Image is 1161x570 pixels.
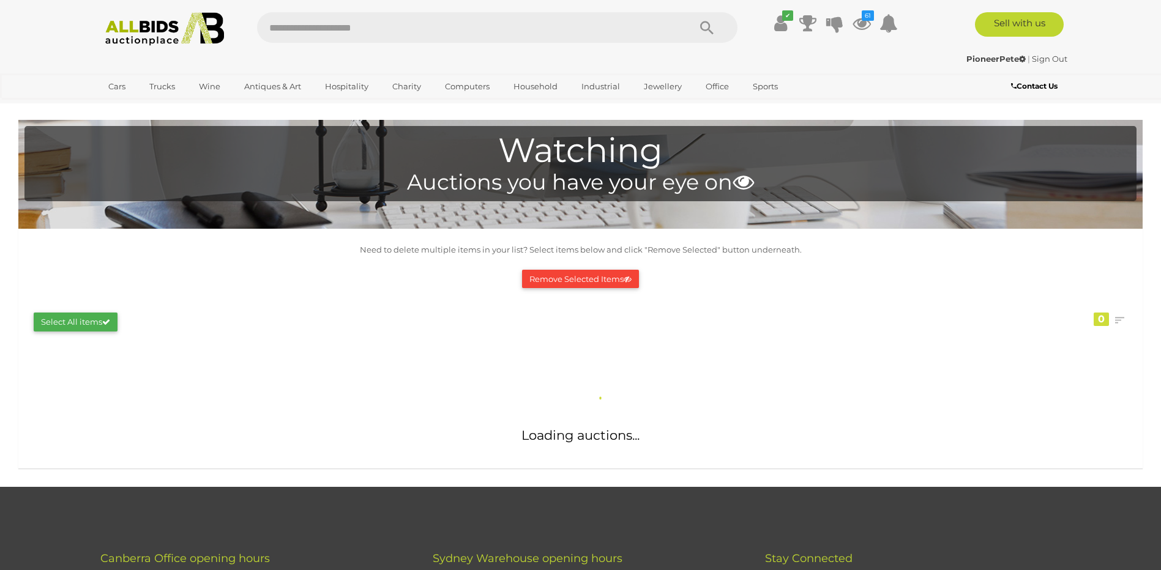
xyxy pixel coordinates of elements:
[772,12,790,34] a: ✔
[384,76,429,97] a: Charity
[34,313,118,331] button: Select All items
[522,270,639,289] button: Remove Selected Items
[745,76,786,97] a: Sports
[521,427,640,443] span: Loading auctions...
[966,54,1028,64] a: PioneerPete
[141,76,183,97] a: Trucks
[636,76,690,97] a: Jewellery
[765,552,853,565] span: Stay Connected
[31,132,1130,169] h1: Watching
[100,97,203,117] a: [GEOGRAPHIC_DATA]
[975,12,1064,37] a: Sell with us
[24,243,1137,257] p: Need to delete multiple items in your list? Select items below and click "Remove Selected" button...
[236,76,309,97] a: Antiques & Art
[966,54,1026,64] strong: PioneerPete
[1011,80,1061,93] a: Contact Us
[99,12,231,46] img: Allbids.com.au
[676,12,737,43] button: Search
[100,552,270,565] span: Canberra Office opening hours
[782,10,793,21] i: ✔
[1011,81,1058,91] b: Contact Us
[433,552,622,565] span: Sydney Warehouse opening hours
[1028,54,1030,64] span: |
[698,76,737,97] a: Office
[317,76,376,97] a: Hospitality
[853,12,871,34] a: 61
[100,76,133,97] a: Cars
[862,10,874,21] i: 61
[191,76,228,97] a: Wine
[31,171,1130,194] h4: Auctions you have your eye on
[506,76,566,97] a: Household
[573,76,628,97] a: Industrial
[437,76,498,97] a: Computers
[1032,54,1067,64] a: Sign Out
[1094,313,1109,326] div: 0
